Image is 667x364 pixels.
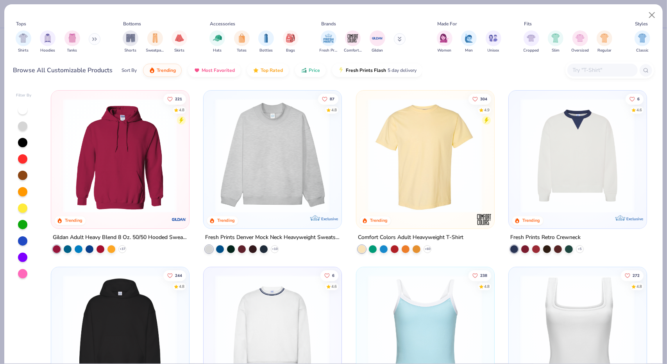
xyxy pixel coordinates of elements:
[517,98,638,213] img: 3abb6cdb-110e-4e18-92a0-dbcd4e53f056
[262,34,270,43] img: Bottles Image
[194,67,200,73] img: most_fav.gif
[331,284,337,289] div: 4.6
[437,30,452,54] div: filter for Women
[331,107,337,113] div: 4.8
[16,30,31,54] div: filter for Shirts
[364,98,486,213] img: 029b8af0-80e6-406f-9fdc-fdf898547912
[253,67,259,73] img: TopRated.gif
[258,30,274,54] button: filter button
[621,270,644,281] button: Like
[524,48,539,54] span: Cropped
[524,30,539,54] div: filter for Cropped
[247,64,289,77] button: Top Rated
[437,20,457,27] div: Made For
[209,30,225,54] button: filter button
[486,30,501,54] div: filter for Unisex
[635,30,650,54] div: filter for Classic
[597,48,612,54] span: Regular
[637,284,642,289] div: 4.8
[67,48,77,54] span: Tanks
[123,20,141,27] div: Bottoms
[286,34,295,43] img: Bags Image
[64,30,80,54] button: filter button
[486,98,608,213] img: e55d29c3-c55d-459c-bfd9-9b1c499ab3c6
[320,270,338,281] button: Like
[476,211,492,227] img: Comfort Colors logo
[372,32,383,44] img: Gildan Image
[234,30,250,54] div: filter for Totes
[484,284,490,289] div: 4.8
[211,98,333,213] img: f5d85501-0dbb-4ee4-b115-c08fa3845d83
[172,30,187,54] div: filter for Skirts
[53,232,188,242] div: Gildan Adult Heavy Blend 8 Oz. 50/50 Hooded Sweatshirt
[330,97,334,101] span: 87
[552,48,560,54] span: Slim
[238,34,246,43] img: Totes Image
[461,30,477,54] button: filter button
[626,93,644,104] button: Like
[437,30,452,54] button: filter button
[597,30,612,54] button: filter button
[205,232,340,242] div: Fresh Prints Denver Mock Neck Heavyweight Sweatshirt
[465,48,473,54] span: Men
[480,273,487,277] span: 238
[126,34,135,43] img: Shorts Image
[370,30,385,54] button: filter button
[16,20,26,27] div: Tops
[551,34,560,43] img: Slim Image
[626,216,643,221] span: Exclusive
[43,34,52,43] img: Hoodies Image
[344,48,362,54] span: Comfort Colors
[171,211,186,227] img: Gildan logo
[188,64,241,77] button: Most Favorited
[295,64,326,77] button: Price
[175,34,184,43] img: Skirts Image
[320,30,338,54] button: filter button
[510,232,581,242] div: Fresh Prints Retro Crewneck
[424,246,430,251] span: + 60
[123,30,138,54] div: filter for Shorts
[571,30,589,54] div: filter for Oversized
[157,67,176,73] span: Trending
[320,30,338,54] div: filter for Fresh Prints
[68,34,77,43] img: Tanks Image
[18,48,29,54] span: Shirts
[258,30,274,54] div: filter for Bottles
[40,30,55,54] div: filter for Hoodies
[635,30,650,54] button: filter button
[143,64,182,77] button: Trending
[175,273,182,277] span: 244
[151,34,159,43] img: Sweatpants Image
[548,30,563,54] div: filter for Slim
[16,30,31,54] button: filter button
[578,246,582,251] span: + 5
[261,67,283,73] span: Top Rated
[146,48,164,54] span: Sweatpants
[469,270,491,281] button: Like
[286,48,295,54] span: Bags
[440,34,449,43] img: Women Image
[174,48,184,54] span: Skirts
[163,93,186,104] button: Like
[259,48,273,54] span: Bottles
[488,48,499,54] span: Unisex
[163,270,186,281] button: Like
[283,30,299,54] button: filter button
[332,64,422,77] button: Fresh Prints Flash5 day delivery
[272,246,278,251] span: + 10
[600,34,609,43] img: Regular Image
[344,30,362,54] button: filter button
[320,48,338,54] span: Fresh Prints
[202,67,235,73] span: Most Favorited
[40,48,55,54] span: Hoodies
[438,48,452,54] span: Women
[283,30,299,54] div: filter for Bags
[338,67,344,73] img: flash.gif
[346,67,386,73] span: Fresh Prints Flash
[637,97,640,101] span: 6
[344,30,362,54] div: filter for Comfort Colors
[179,284,184,289] div: 4.8
[489,34,498,43] img: Unisex Image
[13,66,113,75] div: Browse All Customizable Products
[527,34,536,43] img: Cropped Image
